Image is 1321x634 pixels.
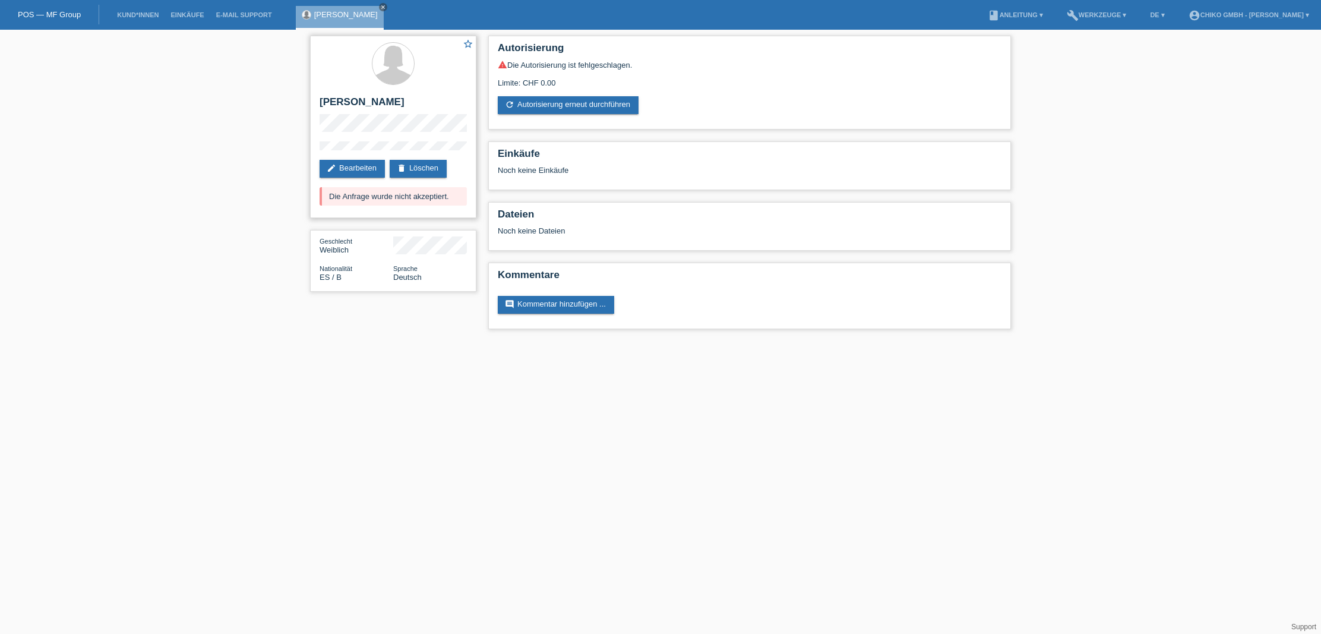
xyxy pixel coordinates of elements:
h2: Autorisierung [498,42,1001,60]
i: star_border [463,39,473,49]
a: POS — MF Group [18,10,81,19]
h2: [PERSON_NAME] [320,96,467,114]
div: Weiblich [320,236,393,254]
a: bookAnleitung ▾ [982,11,1049,18]
a: account_circleChiko GmbH - [PERSON_NAME] ▾ [1183,11,1315,18]
i: build [1067,10,1079,21]
i: close [380,4,386,10]
i: account_circle [1189,10,1200,21]
h2: Dateien [498,209,1001,226]
span: Spanien / B / 15.04.2025 [320,273,342,282]
a: Kund*innen [111,11,165,18]
i: refresh [505,100,514,109]
span: Geschlecht [320,238,352,245]
div: Die Autorisierung ist fehlgeschlagen. [498,60,1001,70]
a: editBearbeiten [320,160,385,178]
div: Noch keine Einkäufe [498,166,1001,184]
span: Sprache [393,265,418,272]
div: Noch keine Dateien [498,226,861,235]
a: Einkäufe [165,11,210,18]
span: Deutsch [393,273,422,282]
a: DE ▾ [1144,11,1170,18]
a: Support [1291,623,1316,631]
a: [PERSON_NAME] [314,10,378,19]
a: commentKommentar hinzufügen ... [498,296,614,314]
i: warning [498,60,507,70]
i: book [988,10,1000,21]
i: delete [397,163,406,173]
a: refreshAutorisierung erneut durchführen [498,96,639,114]
h2: Einkäufe [498,148,1001,166]
i: edit [327,163,336,173]
a: E-Mail Support [210,11,278,18]
i: comment [505,299,514,309]
a: deleteLöschen [390,160,447,178]
h2: Kommentare [498,269,1001,287]
span: Nationalität [320,265,352,272]
div: Limite: CHF 0.00 [498,70,1001,87]
a: buildWerkzeuge ▾ [1061,11,1133,18]
a: star_border [463,39,473,51]
a: close [379,3,387,11]
div: Die Anfrage wurde nicht akzeptiert. [320,187,467,206]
